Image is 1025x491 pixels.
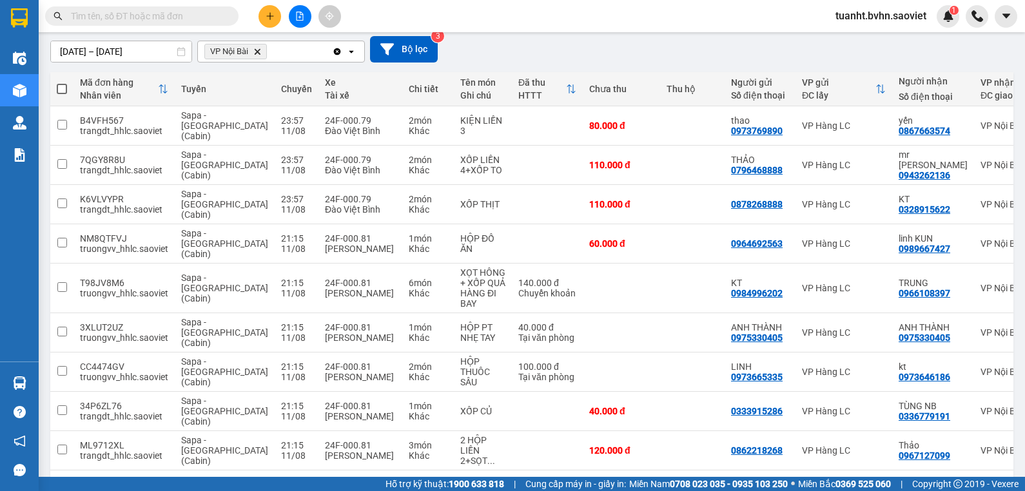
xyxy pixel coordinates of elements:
[181,84,268,94] div: Tuyến
[518,278,576,288] div: 140.000 đ
[460,90,505,101] div: Ghi chú
[802,406,886,416] div: VP Hàng LC
[204,44,267,59] span: VP Nội Bài, close by backspace
[802,367,886,377] div: VP Hàng LC
[460,322,505,332] div: HỘP PT
[589,445,654,456] div: 120.000 đ
[518,332,576,343] div: Tại văn phòng
[281,204,312,215] div: 11/08
[80,126,168,136] div: trangdt_hhlc.saoviet
[899,288,950,298] div: 0966108397
[281,322,312,332] div: 21:15
[181,317,268,348] span: Sapa - [GEOGRAPHIC_DATA] (Cabin)
[409,115,447,126] div: 2 món
[512,72,583,106] th: Toggle SortBy
[460,115,505,136] div: KIỆN LIỀN 3
[670,479,788,489] strong: 0708 023 035 - 0935 103 250
[281,278,312,288] div: 21:15
[409,372,447,382] div: Khác
[899,440,968,450] div: Thảo
[899,194,968,204] div: KT
[899,401,968,411] div: TÙNG NB
[346,46,356,57] svg: open
[325,440,396,450] div: 24F-000.81
[1001,10,1012,22] span: caret-down
[181,149,268,180] span: Sapa - [GEOGRAPHIC_DATA] (Cabin)
[409,233,447,244] div: 1 món
[791,481,795,486] span: ⚪️
[409,440,447,450] div: 3 món
[731,445,783,456] div: 0862218268
[460,199,505,209] div: XỐP THỊT
[181,396,268,427] span: Sapa - [GEOGRAPHIC_DATA] (Cabin)
[460,332,505,343] div: NHẸ TAY
[835,479,891,489] strong: 0369 525 060
[281,155,312,165] div: 23:57
[899,278,968,288] div: TRUNG
[409,322,447,332] div: 1 món
[325,165,396,175] div: Đào Việt Bình
[281,332,312,343] div: 11/08
[54,12,63,21] span: search
[731,361,789,372] div: LINH
[899,149,968,170] div: mr tạo
[289,5,311,28] button: file-add
[796,72,892,106] th: Toggle SortBy
[281,126,312,136] div: 11/08
[899,450,950,461] div: 0967127099
[518,77,566,88] div: Đã thu
[460,77,505,88] div: Tên món
[409,204,447,215] div: Khác
[667,84,718,94] div: Thu hộ
[80,155,168,165] div: 7QGY8R8U
[460,155,505,175] div: XỐP LIỀN 4+XỐP TO
[80,90,158,101] div: Nhân viên
[995,5,1017,28] button: caret-down
[78,30,157,52] b: Sao Việt
[281,115,312,126] div: 23:57
[13,376,26,390] img: warehouse-icon
[11,8,28,28] img: logo-vxr
[899,322,968,332] div: ANH THÀNH
[409,288,447,298] div: Khác
[899,411,950,421] div: 0336779191
[181,273,268,303] span: Sapa - [GEOGRAPHIC_DATA] (Cabin)
[731,278,789,288] div: KT
[325,90,396,101] div: Tài xế
[325,155,396,165] div: 24F-000.79
[802,327,886,338] div: VP Hàng LC
[449,479,504,489] strong: 1900 633 818
[281,244,312,254] div: 11/08
[269,45,271,58] input: Selected VP Nội Bài.
[281,165,312,175] div: 11/08
[325,401,396,411] div: 24F-000.81
[899,372,950,382] div: 0973646186
[409,165,447,175] div: Khác
[14,406,26,418] span: question-circle
[899,170,950,180] div: 0943262136
[589,160,654,170] div: 110.000 đ
[80,361,168,372] div: CC4474GV
[409,332,447,343] div: Khác
[80,165,168,175] div: trangdt_hhlc.saoviet
[802,77,875,88] div: VP gửi
[325,77,396,88] div: Xe
[80,332,168,343] div: truongvv_hhlc.saoviet
[514,477,516,491] span: |
[281,84,312,94] div: Chuyến
[325,372,396,382] div: [PERSON_NAME]
[13,84,26,97] img: warehouse-icon
[518,361,576,372] div: 100.000 đ
[901,477,903,491] span: |
[731,77,789,88] div: Người gửi
[460,356,505,387] div: HỘP THUÔC SÂU
[80,440,168,450] div: ML9712XL
[181,435,268,466] span: Sapa - [GEOGRAPHIC_DATA] (Cabin)
[281,361,312,372] div: 21:15
[899,233,968,244] div: linh KUN
[325,194,396,204] div: 24F-000.79
[281,194,312,204] div: 23:57
[80,322,168,332] div: 3XLUT2UZ
[409,155,447,165] div: 2 món
[80,115,168,126] div: B4VFH567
